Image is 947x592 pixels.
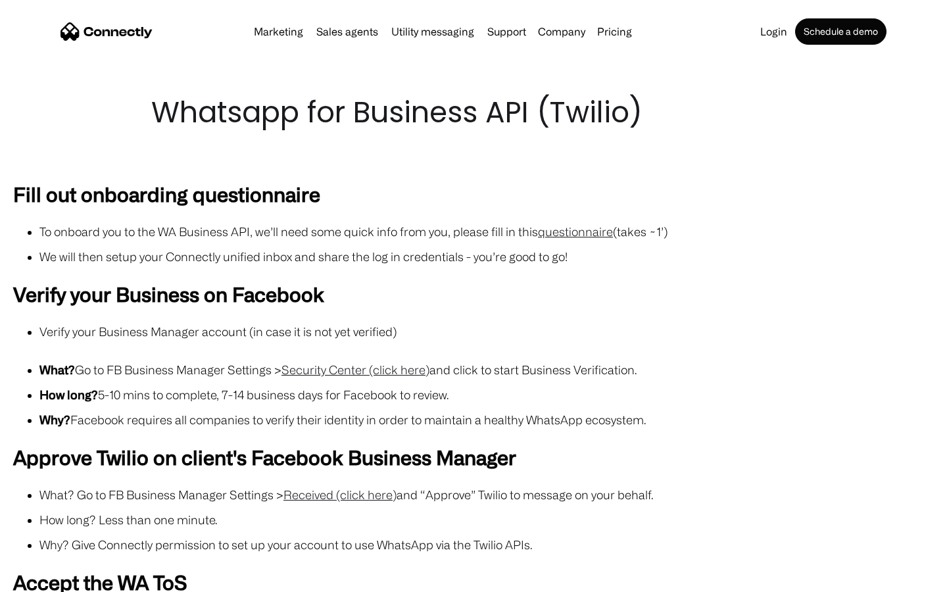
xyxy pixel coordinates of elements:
a: Security Center (click here) [281,363,429,376]
a: Support [482,26,531,37]
strong: How long? [39,388,98,401]
a: questionnaire [538,225,613,238]
a: Marketing [249,26,308,37]
a: Utility messaging [386,26,479,37]
strong: Approve Twilio on client's Facebook Business Manager [13,446,516,468]
ul: Language list [26,569,79,587]
strong: Fill out onboarding questionnaire [13,183,320,205]
li: How long? Less than one minute. [39,510,934,529]
li: To onboard you to the WA Business API, we’ll need some quick info from you, please fill in this (... [39,222,934,241]
li: We will then setup your Connectly unified inbox and share the log in credentials - you’re good to... [39,247,934,266]
strong: What? [39,363,75,376]
li: Verify your Business Manager account (in case it is not yet verified) [39,322,934,341]
div: Company [538,22,585,41]
strong: Why? [39,413,70,426]
a: Sales agents [311,26,383,37]
li: Facebook requires all companies to verify their identity in order to maintain a healthy WhatsApp ... [39,410,934,429]
li: Why? Give Connectly permission to set up your account to use WhatsApp via the Twilio APIs. [39,535,934,554]
a: Login [755,26,792,37]
li: Go to FB Business Manager Settings > and click to start Business Verification. [39,360,934,379]
h1: Whatsapp for Business API (Twilio) [151,92,796,133]
a: Schedule a demo [795,18,886,45]
strong: Verify your Business on Facebook [13,283,324,305]
aside: Language selected: English [13,569,79,587]
a: Pricing [592,26,637,37]
li: What? Go to FB Business Manager Settings > and “Approve” Twilio to message on your behalf. [39,485,934,504]
li: 5-10 mins to complete, 7-14 business days for Facebook to review. [39,385,934,404]
a: Received (click here) [283,488,397,501]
